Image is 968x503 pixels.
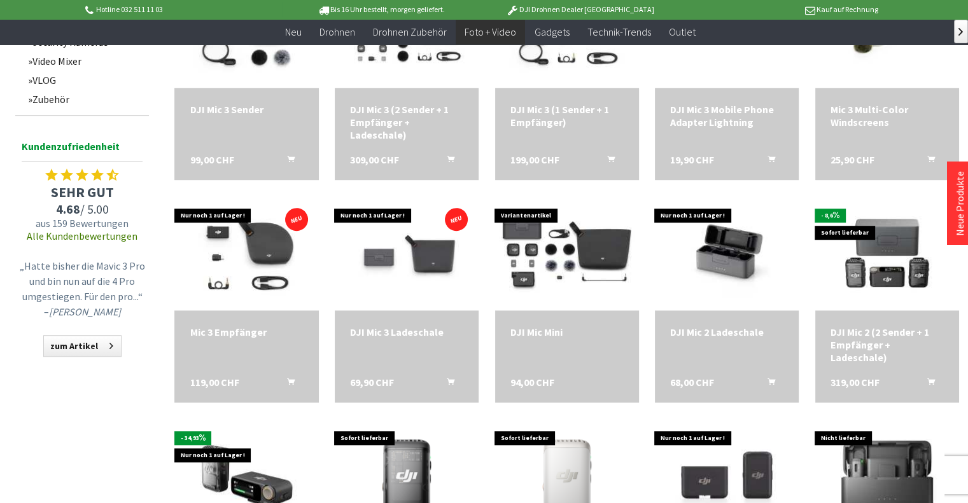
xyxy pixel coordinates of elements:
[510,376,554,389] span: 94,00 CHF
[335,199,479,307] img: DJI Mic 3 Ladeschale
[912,376,943,392] button: In den Warenkorb
[15,201,149,217] span: / 5.00
[830,196,944,310] img: DJI Mic 2 (2 Sender + 1 Empfänger + Ladeschale)
[350,326,463,338] div: DJI Mic 3 Ladeschale
[668,25,695,38] span: Outlet
[953,171,966,236] a: Neue Produkte
[670,326,783,338] a: DJI Mic 2 Ladeschale 68,00 CHF In den Warenkorb
[27,230,137,242] a: Alle Kundenbewertungen
[659,19,704,45] a: Outlet
[83,2,281,17] p: Hotline 032 511 11 03
[510,103,624,128] div: DJI Mic 3 (1 Sender + 1 Empfänger)
[456,19,525,45] a: Foto + Video
[525,19,578,45] a: Gadgets
[18,258,146,319] p: „Hatte bisher die Mavic 3 Pro und bin nun auf die 4 Pro umgestiegen. Für den pro...“ –
[831,376,880,389] span: 319,00 CHF
[350,103,463,141] a: DJI Mic 3 (2 Sender + 1 Empfänger + Ladeschale) 309,00 CHF In den Warenkorb
[15,183,149,201] span: SEHR GUT
[350,376,394,389] span: 69,90 CHF
[285,25,302,38] span: Neu
[49,305,121,318] em: [PERSON_NAME]
[319,25,355,38] span: Drohnen
[190,103,303,116] div: DJI Mic 3 Sender
[912,153,943,170] button: In den Warenkorb
[364,19,456,45] a: Drohnen Zubehör
[587,25,650,38] span: Technik-Trends
[190,153,234,166] span: 99,00 CHF
[276,19,311,45] a: Neu
[282,2,480,17] p: Bis 16 Uhr bestellt, morgen geliefert.
[752,376,782,392] button: In den Warenkorb
[958,28,963,36] span: 
[190,326,303,338] a: Mic 3 Empfänger 119,00 CHF In den Warenkorb
[22,90,149,109] a: Zubehör
[15,217,149,230] span: aus 159 Bewertungen
[510,103,624,128] a: DJI Mic 3 (1 Sender + 1 Empfänger) 199,00 CHF In den Warenkorb
[510,153,559,166] span: 199,00 CHF
[656,196,799,310] img: DJI Mic 2 Ladeschale
[43,335,122,357] a: zum Artikel
[480,2,679,17] p: DJI Drohnen Dealer [GEOGRAPHIC_DATA]
[578,19,659,45] a: Technik-Trends
[190,376,239,389] span: 119,00 CHF
[831,326,944,364] a: DJI Mic 2 (2 Sender + 1 Empfänger + Ladeschale) 319,00 CHF In den Warenkorb
[534,25,569,38] span: Gadgets
[680,2,878,17] p: Kauf auf Rechnung
[752,153,782,170] button: In den Warenkorb
[831,326,944,364] div: DJI Mic 2 (2 Sender + 1 Empfänger + Ladeschale)
[670,376,714,389] span: 68,00 CHF
[592,153,622,170] button: In den Warenkorb
[190,326,303,338] div: Mic 3 Empfänger
[373,25,447,38] span: Drohnen Zubehör
[272,153,302,170] button: In den Warenkorb
[510,326,624,338] div: DJI Mic Mini
[22,71,149,90] a: VLOG
[431,376,462,392] button: In den Warenkorb
[670,153,714,166] span: 19,90 CHF
[311,19,364,45] a: Drohnen
[670,103,783,128] a: DJI Mic 3 Mobile Phone Adapter Lightning 19,90 CHF In den Warenkorb
[272,376,302,392] button: In den Warenkorb
[350,326,463,338] a: DJI Mic 3 Ladeschale 69,90 CHF In den Warenkorb
[350,153,399,166] span: 309,00 CHF
[174,199,318,307] img: Mic 3 Empfänger
[670,326,783,338] div: DJI Mic 2 Ladeschale
[22,52,149,71] a: Video Mixer
[831,153,874,166] span: 25,90 CHF
[22,138,143,162] span: Kundenzufriedenheit
[190,103,303,116] a: DJI Mic 3 Sender 99,00 CHF In den Warenkorb
[510,326,624,338] a: DJI Mic Mini 94,00 CHF
[499,196,635,310] img: DJI Mic Mini
[431,153,462,170] button: In den Warenkorb
[831,103,944,128] div: Mic 3 Multi-Color Windscreens
[56,201,80,217] span: 4.68
[831,103,944,128] a: Mic 3 Multi-Color Windscreens 25,90 CHF In den Warenkorb
[465,25,516,38] span: Foto + Video
[670,103,783,128] div: DJI Mic 3 Mobile Phone Adapter Lightning
[350,103,463,141] div: DJI Mic 3 (2 Sender + 1 Empfänger + Ladeschale)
